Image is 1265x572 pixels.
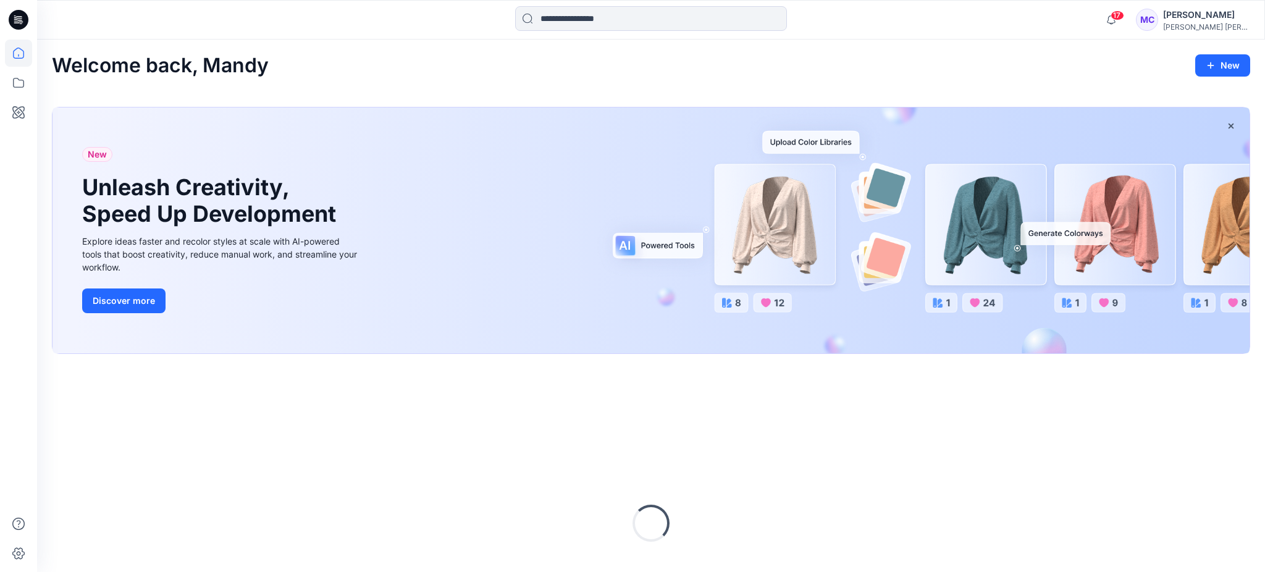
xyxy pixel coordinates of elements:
[88,147,107,162] span: New
[1195,54,1250,77] button: New
[82,235,360,274] div: Explore ideas faster and recolor styles at scale with AI-powered tools that boost creativity, red...
[82,288,166,313] button: Discover more
[1111,11,1124,20] span: 17
[1163,7,1250,22] div: [PERSON_NAME]
[1136,9,1158,31] div: MC
[52,54,269,77] h2: Welcome back, Mandy
[82,288,360,313] a: Discover more
[82,174,342,227] h1: Unleash Creativity, Speed Up Development
[1163,22,1250,32] div: [PERSON_NAME] [PERSON_NAME]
